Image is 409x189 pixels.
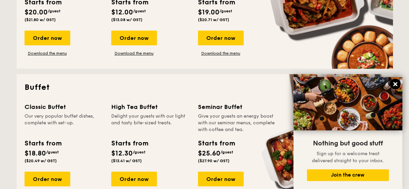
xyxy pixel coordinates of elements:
[111,51,157,56] a: Download the menu
[198,30,244,45] div: Order now
[312,151,384,164] span: Sign up for a welcome treat delivered straight to your inbox.
[219,9,232,13] span: /guest
[25,113,103,133] div: Our very popular buffet dishes, complete with set-up.
[198,17,229,22] span: ($20.71 w/ GST)
[25,51,70,56] a: Download the menu
[133,150,146,154] span: /guest
[46,150,59,154] span: /guest
[111,30,157,45] div: Order now
[25,172,70,186] div: Order now
[198,51,244,56] a: Download the menu
[111,138,148,148] div: Starts from
[48,9,60,13] span: /guest
[313,139,383,147] span: Nothing but good stuff
[293,77,402,130] img: DSC07876-Edit02-Large.jpeg
[111,8,133,16] span: $12.00
[198,159,230,163] span: ($27.90 w/ GST)
[25,149,46,157] span: $18.80
[25,17,56,22] span: ($21.80 w/ GST)
[307,169,389,181] button: Join the crew
[111,102,190,112] div: High Tea Buffet
[220,150,233,154] span: /guest
[111,149,133,157] span: $12.30
[198,102,277,112] div: Seminar Buffet
[25,82,385,93] h2: Buffet
[198,113,277,133] div: Give your guests an energy boost with our seminar menus, complete with coffee and tea.
[198,149,220,157] span: $25.60
[25,30,70,45] div: Order now
[198,172,244,186] div: Order now
[111,159,142,163] span: ($13.41 w/ GST)
[25,159,57,163] span: ($20.49 w/ GST)
[390,79,401,89] button: Close
[111,113,190,133] div: Delight your guests with our light and tasty bite-sized treats.
[111,17,142,22] span: ($13.08 w/ GST)
[198,138,235,148] div: Starts from
[198,8,219,16] span: $19.00
[133,9,146,13] span: /guest
[111,172,157,186] div: Order now
[25,8,48,16] span: $20.00
[25,102,103,112] div: Classic Buffet
[25,138,61,148] div: Starts from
